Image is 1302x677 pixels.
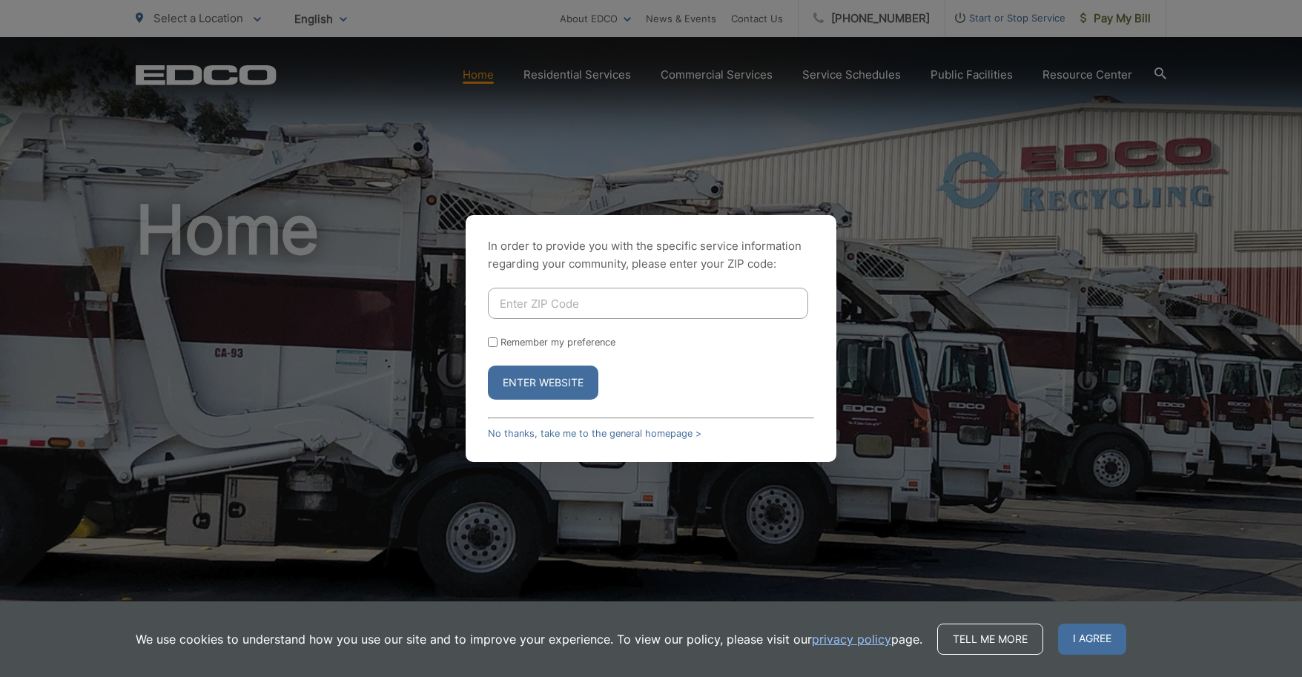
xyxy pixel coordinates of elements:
[488,366,598,400] button: Enter Website
[937,624,1043,655] a: Tell me more
[488,237,814,273] p: In order to provide you with the specific service information regarding your community, please en...
[488,428,701,439] a: No thanks, take me to the general homepage >
[136,630,922,648] p: We use cookies to understand how you use our site and to improve your experience. To view our pol...
[500,337,615,348] label: Remember my preference
[1058,624,1126,655] span: I agree
[812,630,891,648] a: privacy policy
[488,288,808,319] input: Enter ZIP Code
